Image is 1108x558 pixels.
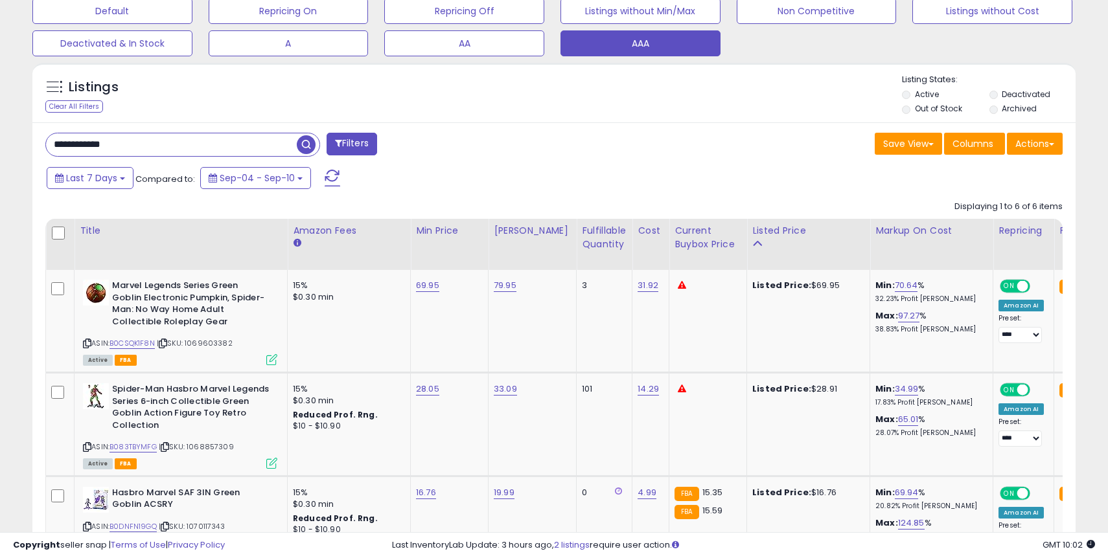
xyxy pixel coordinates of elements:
[392,539,1096,552] div: Last InventoryLab Update: 3 hours ago, require user action.
[702,486,723,498] span: 15.35
[494,224,571,238] div: [PERSON_NAME]
[83,280,277,364] div: ASIN:
[638,383,659,396] a: 14.29
[998,314,1044,343] div: Preset:
[915,103,962,114] label: Out of Stock
[1002,89,1050,100] label: Deactivated
[875,383,983,407] div: %
[875,224,987,238] div: Markup on Cost
[998,507,1044,519] div: Amazon AI
[898,309,920,322] a: 97.27
[998,418,1044,447] div: Preset:
[112,383,270,434] b: Spider-Man Hasbro Marvel Legends Series 6-inch Collectible Green Goblin Action Figure Toy Retro C...
[13,539,225,552] div: seller snap | |
[638,224,664,238] div: Cost
[111,539,166,551] a: Terms of Use
[1059,280,1083,294] small: FBA
[293,291,400,303] div: $0.30 min
[875,517,983,541] div: %
[83,458,113,469] span: All listings currently available for purchase on Amazon
[902,74,1075,86] p: Listing States:
[875,486,895,498] b: Min:
[875,295,983,304] p: 32.23% Profit [PERSON_NAME]
[47,167,133,189] button: Last 7 Days
[752,383,860,395] div: $28.91
[1059,487,1083,501] small: FBA
[875,280,983,304] div: %
[944,133,1005,155] button: Columns
[998,403,1044,415] div: Amazon AI
[952,137,993,150] span: Columns
[293,421,400,432] div: $10 - $10.90
[638,279,658,292] a: 31.92
[875,383,895,395] b: Min:
[702,504,723,517] span: 15.59
[293,409,378,420] b: Reduced Prof. Rng.
[752,486,811,498] b: Listed Price:
[112,280,270,331] b: Marvel Legends Series Green Goblin Electronic Pumpkin, Spider-Man: No Way Home Adult Collectible ...
[327,133,377,155] button: Filters
[582,383,622,395] div: 101
[110,338,155,349] a: B0CSQK1F8N
[115,355,137,366] span: FBA
[875,429,983,438] p: 28.07% Profit [PERSON_NAME]
[494,383,517,396] a: 33.09
[293,238,301,249] small: Amazon Fees.
[293,224,405,238] div: Amazon Fees
[582,224,627,251] div: Fulfillable Quantity
[875,309,898,322] b: Max:
[1059,383,1083,397] small: FBA
[875,133,942,155] button: Save View
[384,30,544,56] button: AA
[675,224,741,251] div: Current Buybox Price
[293,487,400,498] div: 15%
[954,201,1063,213] div: Displaying 1 to 6 of 6 items
[898,517,925,530] a: 124.85
[115,458,137,469] span: FBA
[1001,488,1017,499] span: ON
[560,30,721,56] button: AAA
[220,172,295,184] span: Sep-04 - Sep-10
[752,280,860,291] div: $69.95
[895,486,919,499] a: 69.94
[1001,385,1017,396] span: ON
[112,487,270,514] b: Hasbro Marvel SAF 3IN Green Goblin ACSRY
[416,279,439,292] a: 69.95
[494,279,516,292] a: 79.95
[83,383,109,409] img: 41+3hu7iu5L._SL40_.jpg
[875,413,898,425] b: Max:
[998,300,1044,311] div: Amazon AI
[159,441,234,452] span: | SKU: 1068857309
[875,414,983,438] div: %
[895,383,919,396] a: 34.99
[752,224,864,238] div: Listed Price
[875,517,898,529] b: Max:
[582,487,622,498] div: 0
[895,279,918,292] a: 70.64
[875,502,983,511] p: 20.82% Profit [PERSON_NAME]
[293,513,378,524] b: Reduced Prof. Rng.
[69,78,119,96] h5: Listings
[32,30,192,56] button: Deactivated & In Stock
[1043,539,1095,551] span: 2025-09-18 10:02 GMT
[638,486,656,499] a: 4.99
[83,280,109,306] img: 41L1ydgrcWL._SL40_.jpg
[83,487,277,547] div: ASIN:
[1001,281,1017,292] span: ON
[1007,133,1063,155] button: Actions
[752,279,811,291] b: Listed Price:
[45,100,103,113] div: Clear All Filters
[1002,103,1037,114] label: Archived
[13,539,60,551] strong: Copyright
[416,224,483,238] div: Min Price
[675,487,698,501] small: FBA
[675,505,698,519] small: FBA
[1028,281,1049,292] span: OFF
[582,280,622,291] div: 3
[83,355,113,366] span: All listings currently available for purchase on Amazon
[209,30,369,56] button: A
[135,173,195,185] span: Compared to:
[898,413,919,426] a: 65.01
[875,325,983,334] p: 38.83% Profit [PERSON_NAME]
[293,280,400,291] div: 15%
